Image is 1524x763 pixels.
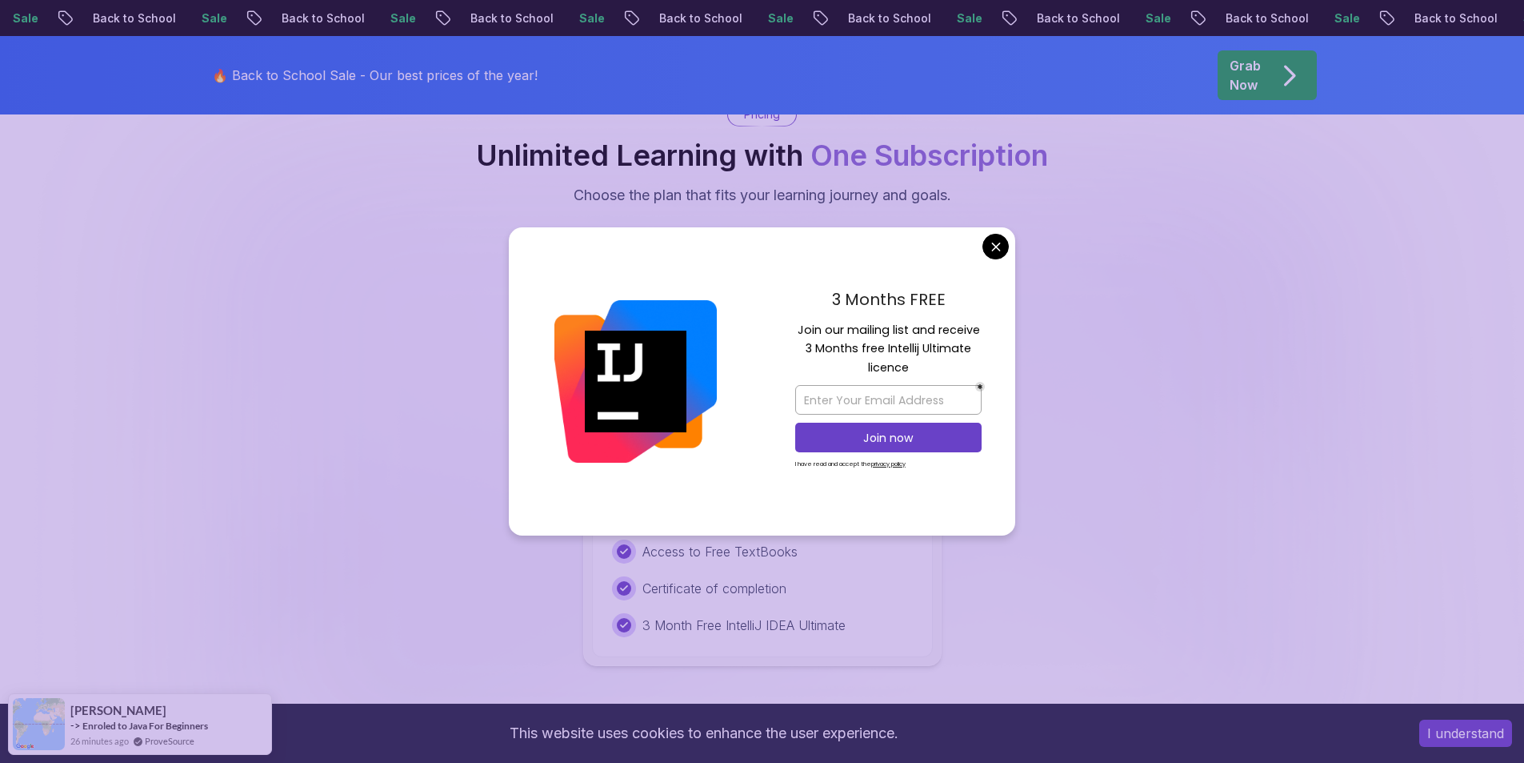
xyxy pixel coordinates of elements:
a: ProveSource [145,734,194,748]
p: 🔥 Back to School Sale - Our best prices of the year! [212,66,538,85]
p: Certificate of completion [642,579,786,598]
span: 26 minutes ago [70,734,129,748]
p: Sale [935,10,986,26]
p: Back to School [449,10,558,26]
button: Accept cookies [1419,720,1512,747]
span: -> [70,719,81,732]
img: provesource social proof notification image [13,698,65,750]
p: Sale [180,10,231,26]
p: Access to Free TextBooks [642,542,798,561]
p: Sale [1313,10,1364,26]
p: Back to School [1204,10,1313,26]
p: Back to School [826,10,935,26]
p: Back to School [71,10,180,26]
p: Choose the plan that fits your learning journey and goals. [574,184,951,207]
p: Back to School [260,10,369,26]
span: One Subscription [810,138,1048,173]
p: Sale [369,10,420,26]
p: Sale [1124,10,1175,26]
p: Grab Now [1230,56,1261,94]
a: Enroled to Java For Beginners [82,719,208,733]
span: [PERSON_NAME] [70,704,166,717]
p: Sale [558,10,609,26]
p: 3 Month Free IntelliJ IDEA Ultimate [642,616,846,635]
div: This website uses cookies to enhance the user experience. [12,716,1395,751]
h2: Unlimited Learning with [476,139,1048,171]
p: Sale [746,10,798,26]
p: Back to School [1393,10,1502,26]
p: Pricing [744,106,780,122]
p: Back to School [638,10,746,26]
p: Back to School [1015,10,1124,26]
